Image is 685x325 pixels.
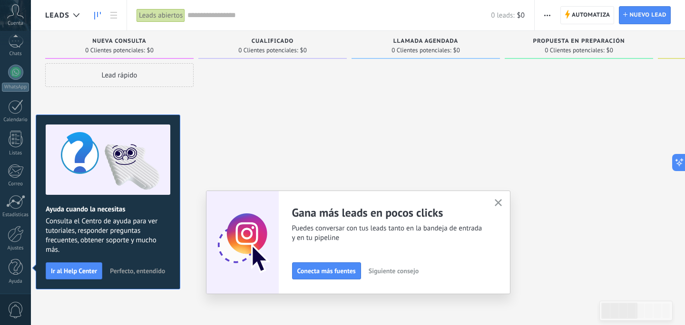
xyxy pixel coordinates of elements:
[533,38,625,45] span: Propuesta en preparación
[607,48,613,53] span: $0
[572,7,610,24] span: Automatiza
[89,6,106,25] a: Leads
[545,48,604,53] span: 0 Clientes potenciales:
[51,268,97,274] span: Ir al Help Center
[2,245,29,251] div: Ajustes
[517,11,525,20] span: $0
[106,264,169,278] button: Perfecto, entendido
[2,83,29,92] div: WhatsApp
[46,205,170,214] h2: Ayuda cuando la necesitas
[45,63,194,87] div: Lead rápido
[292,224,483,243] span: Puedes conversar con tus leads tanto en la bandeja de entrada y en tu pipeline
[629,7,666,24] span: Nuevo lead
[50,38,189,46] div: Nueva consulta
[2,150,29,156] div: Listas
[393,38,458,45] span: Llamada agendada
[453,48,460,53] span: $0
[110,268,165,274] span: Perfecto, entendido
[45,11,69,20] span: Leads
[509,38,648,46] div: Propuesta en preparación
[391,48,451,53] span: 0 Clientes potenciales:
[2,212,29,218] div: Estadísticas
[356,38,495,46] div: Llamada agendada
[252,38,294,45] span: Cualificado
[92,38,146,45] span: Nueva consulta
[2,278,29,285] div: Ayuda
[147,48,154,53] span: $0
[46,217,170,255] span: Consulta el Centro de ayuda para ver tutoriales, responder preguntas frecuentes, obtener soporte ...
[297,268,356,274] span: Conecta más fuentes
[560,6,615,24] a: Automatiza
[106,6,122,25] a: Lista
[364,264,423,278] button: Siguiente consejo
[238,48,298,53] span: 0 Clientes potenciales:
[2,51,29,57] div: Chats
[300,48,307,53] span: $0
[292,205,483,220] h2: Gana más leads en pocos clicks
[46,262,102,279] button: Ir al Help Center
[2,181,29,187] div: Correo
[2,117,29,123] div: Calendario
[369,268,419,274] span: Siguiente consejo
[85,48,145,53] span: 0 Clientes potenciales:
[491,11,514,20] span: 0 leads:
[8,20,23,27] span: Cuenta
[292,262,361,279] button: Conecta más fuentes
[203,38,342,46] div: Cualificado
[540,6,554,24] button: Más
[619,6,671,24] a: Nuevo lead
[137,9,185,22] div: Leads abiertos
